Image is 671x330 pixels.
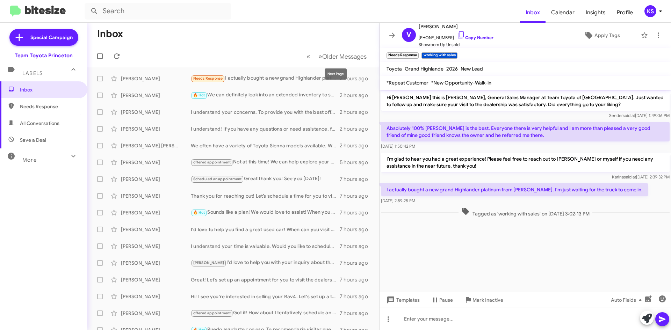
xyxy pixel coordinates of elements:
[121,192,191,199] div: [PERSON_NAME]
[340,75,374,82] div: 2 hours ago
[193,311,231,315] span: offered appointment
[611,294,644,306] span: Auto Fields
[644,5,656,17] div: KS
[191,293,340,300] div: Hi! I see you're interested in selling your Rav4. Let's set up a time for you to bring it in. Whe...
[191,74,340,82] div: I actually bought a new grand Highlander platinum from [PERSON_NAME]. I'm just waiting for the tr...
[609,113,670,118] span: Sender [DATE] 1:49:06 PM
[191,208,340,217] div: Sounds like a plan! We would love to assist! When you arrive for service, you may come in and ask...
[121,293,191,300] div: [PERSON_NAME]
[20,86,79,93] span: Inbox
[380,294,425,306] button: Templates
[431,80,491,86] span: *New Opportunity-Walk-in
[459,294,509,306] button: Mark Inactive
[302,49,315,64] button: Previous
[425,294,459,306] button: Pause
[387,80,428,86] span: *Repeat Customer
[121,142,191,149] div: [PERSON_NAME] [PERSON_NAME]
[191,142,340,149] div: We often have a variety of Toyota Sienna models available. Would you like to schedule an appointm...
[121,209,191,216] div: [PERSON_NAME]
[9,29,78,46] a: Special Campaign
[340,109,374,116] div: 2 hours ago
[121,276,191,283] div: [PERSON_NAME]
[191,259,340,267] div: I'd love to help you with your inquiry about the Cx-5! When would be a good time for you to visit...
[340,192,374,199] div: 7 hours ago
[340,142,374,149] div: 2 hours ago
[624,174,636,179] span: said at
[381,198,415,203] span: [DATE] 2:59:25 PM
[191,192,340,199] div: Thank you for reaching out! Let’s schedule a time for you to visit and discuss the Highlander in ...
[340,226,374,233] div: 7 hours ago
[121,243,191,250] div: [PERSON_NAME]
[191,158,340,166] div: Not at this time! We can help explore your options to get you into one.
[121,310,191,317] div: [PERSON_NAME]
[387,66,402,72] span: Toyota
[193,210,205,215] span: 🔥 Hot
[340,92,374,99] div: 2 hours ago
[623,113,635,118] span: said at
[191,109,340,116] div: I understand your concerns. To provide you with the best offer, it’s essential to evaluate your M...
[121,259,191,266] div: [PERSON_NAME]
[22,70,43,76] span: Labels
[381,91,670,111] p: Hi [PERSON_NAME] this is [PERSON_NAME], General Sales Manager at Team Toyota of [GEOGRAPHIC_DATA]...
[381,183,648,196] p: I actually bought a new grand Highlander platinum from [PERSON_NAME]. I'm just waiting for the tr...
[594,29,620,42] span: Apply Tags
[193,261,224,265] span: [PERSON_NAME]
[340,243,374,250] div: 7 hours ago
[193,76,223,81] span: Needs Response
[191,243,340,250] div: I understand your time is valuable. Would you like to schedule a quick appointment to discuss you...
[191,276,340,283] div: Great! Let’s set up an appointment for you to visit the dealership. When would be a good time for...
[20,103,79,110] span: Needs Response
[121,92,191,99] div: [PERSON_NAME]
[85,3,231,20] input: Search
[385,294,420,306] span: Templates
[306,52,310,61] span: «
[611,2,638,23] a: Profile
[340,276,374,283] div: 7 hours ago
[193,93,205,97] span: 🔥 Hot
[30,34,73,41] span: Special Campaign
[191,125,340,132] div: I understand! If you have any questions or need assistance, feel free to reach out. Let me know w...
[340,310,374,317] div: 7 hours ago
[121,125,191,132] div: [PERSON_NAME]
[314,49,371,64] button: Next
[459,207,592,217] span: Tagged as 'working with sales' on [DATE] 3:02:13 PM
[461,66,483,72] span: New Lead
[121,109,191,116] div: [PERSON_NAME]
[20,120,59,127] span: All Conversations
[439,294,453,306] span: Pause
[580,2,611,23] a: Insights
[191,175,340,183] div: Great thank you! See you [DATE]!
[191,91,340,99] div: We can definitely look into an extended inventory to see if there is one out there, but looks lik...
[421,52,457,59] small: working with sales
[22,157,37,163] span: More
[387,52,419,59] small: Needs Response
[325,68,347,80] div: Next Page
[566,29,637,42] button: Apply Tags
[340,293,374,300] div: 7 hours ago
[419,22,493,31] span: [PERSON_NAME]
[193,160,231,164] span: offered appointment
[121,226,191,233] div: [PERSON_NAME]
[340,159,374,166] div: 5 hours ago
[546,2,580,23] a: Calendar
[605,294,650,306] button: Auto Fields
[15,52,73,59] div: Team Toyota Princeton
[381,122,670,141] p: Absolutely 100% [PERSON_NAME] is the best. Everyone there is very helpful and I am more than plea...
[318,52,322,61] span: »
[340,176,374,183] div: 7 hours ago
[405,66,443,72] span: Grand Highlande
[191,309,340,317] div: Got it! How about I tentatively schedule an appointment for the 27th? You can confirm or adjust o...
[520,2,546,23] a: Inbox
[381,144,415,149] span: [DATE] 1:50:42 PM
[121,75,191,82] div: [PERSON_NAME]
[97,28,123,39] h1: Inbox
[419,31,493,41] span: [PHONE_NUMBER]
[193,177,242,181] span: Scheduled an appointment
[612,174,670,179] span: Karina [DATE] 2:39:32 PM
[446,66,458,72] span: 2026
[340,209,374,216] div: 7 hours ago
[381,153,670,172] p: I'm glad to hear you had a great experience! Please feel free to reach out to [PERSON_NAME] or my...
